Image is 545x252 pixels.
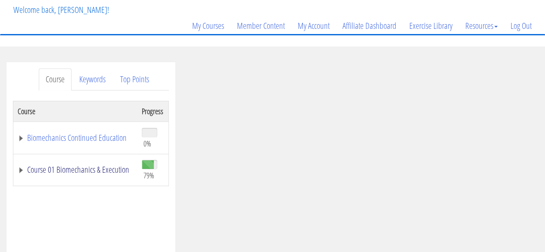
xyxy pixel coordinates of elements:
[336,5,403,47] a: Affiliate Dashboard
[504,5,538,47] a: Log Out
[39,68,72,90] a: Course
[403,5,459,47] a: Exercise Library
[143,171,154,180] span: 79%
[230,5,291,47] a: Member Content
[143,139,151,148] span: 0%
[113,68,156,90] a: Top Points
[18,165,133,174] a: Course 01 Biomechanics & Execution
[291,5,336,47] a: My Account
[186,5,230,47] a: My Courses
[137,101,169,121] th: Progress
[13,101,137,121] th: Course
[18,134,133,142] a: Biomechanics Continued Education
[459,5,504,47] a: Resources
[72,68,112,90] a: Keywords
